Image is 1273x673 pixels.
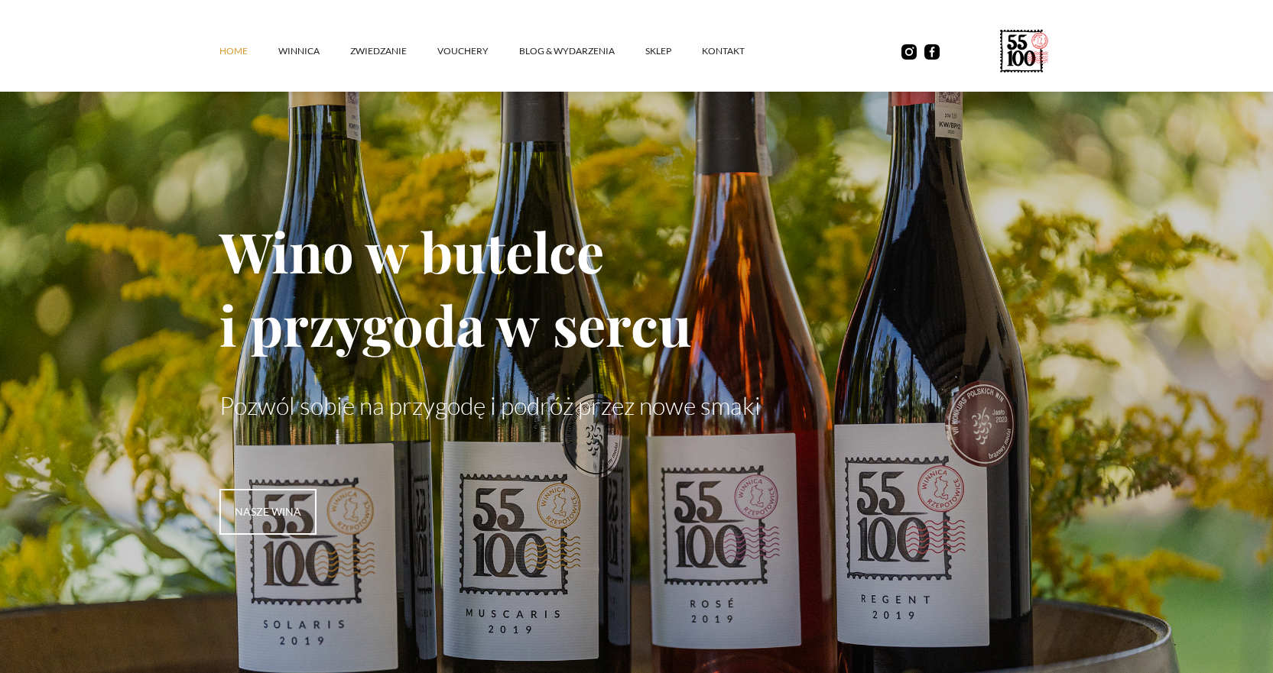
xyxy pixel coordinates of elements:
p: Pozwól sobie na przygodę i podróż przez nowe smaki [219,391,1054,420]
a: SKLEP [645,28,702,74]
a: Blog & Wydarzenia [519,28,645,74]
a: nasze wina [219,489,317,535]
a: ZWIEDZANIE [350,28,437,74]
a: kontakt [702,28,775,74]
a: vouchery [437,28,519,74]
h1: Wino w butelce i przygoda w sercu [219,214,1054,361]
a: Home [219,28,278,74]
a: winnica [278,28,350,74]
